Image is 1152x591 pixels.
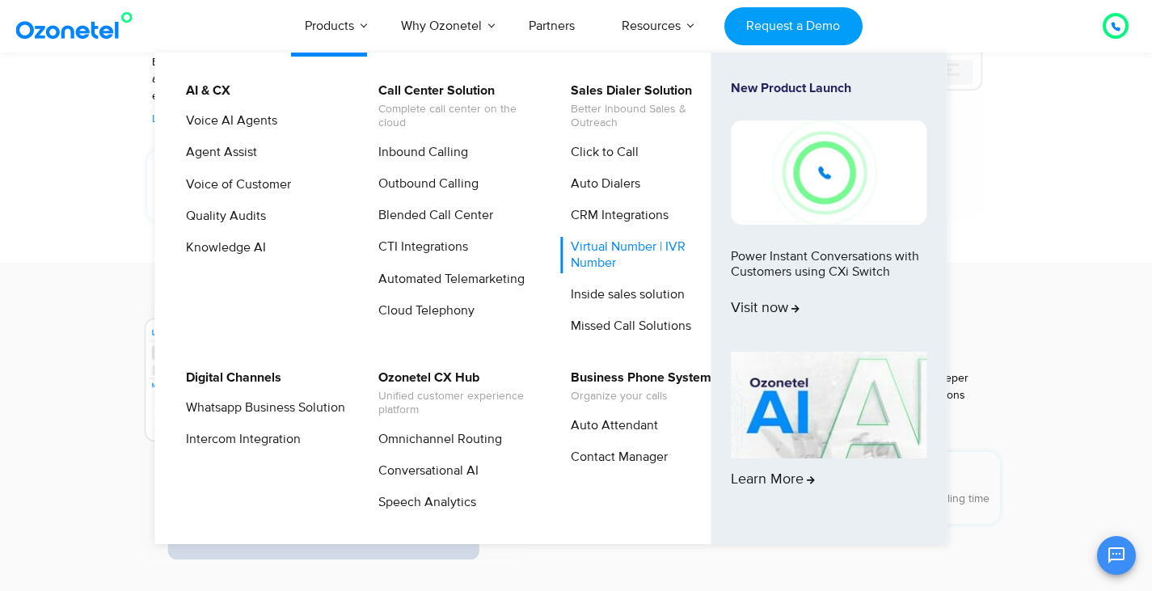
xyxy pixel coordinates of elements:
a: Missed Call Solutions [560,316,694,336]
a: Sales Dialer SolutionBetter Inbound Sales & Outreach [560,81,732,133]
a: Voice of Customer [175,175,293,195]
a: Business Phone SystemOrganize your calls [560,368,714,406]
a: Contact Manager [560,447,670,467]
span: Better Inbound Sales & Outreach [571,103,730,130]
a: Conversational AI [368,461,481,481]
a: Whatsapp Business Solution [175,398,348,418]
a: AI & CX [175,81,233,101]
span: Learn More [152,112,209,125]
a: Request a Demo [724,7,863,45]
a: Auto Attendant [560,416,660,436]
a: Quality Audits [175,206,268,226]
a: Learn More [152,110,224,127]
a: Inside sales solution [560,285,687,305]
a: Virtual Number | IVR Number [560,237,732,272]
a: CTI Integrations [368,237,471,257]
a: Intercom Integration [175,429,303,450]
a: Omnichannel Routing [368,429,504,450]
a: Call Center SolutionComplete call center on the cloud [368,81,540,133]
p: Engage tens of thousands of customers with millions of conversations across the lifecycle with Vo... [152,53,538,121]
a: Blended Call Center [368,205,496,226]
span: Unified customer experience platform [378,390,538,417]
a: New Product LaunchPower Instant Conversations with Customers using CXi SwitchVisit now [731,81,926,345]
span: Learn More [731,471,815,489]
a: Agent Assist [175,142,260,163]
a: Click to Call [560,142,641,163]
a: CRM Integrations [560,205,671,226]
span: Organize your calls [571,390,711,403]
a: Digital Channels [175,368,284,388]
a: Ozonetel CX HubUnified customer experience platform [368,368,540,420]
a: Automated Telemarketing [368,269,527,289]
a: Voice AI Agents [175,111,280,131]
button: Open chat [1097,536,1136,575]
img: AI [731,352,926,458]
a: Auto Dialers [560,174,643,194]
span: Complete call center on the cloud [378,103,538,130]
a: Cloud Telephony [368,301,477,321]
a: Speech Analytics [368,492,479,513]
img: New-Project-17.png [731,120,926,224]
a: Inbound Calling [368,142,471,163]
a: Learn More [731,352,926,517]
span: Visit now [731,300,800,318]
a: Knowledge AI [175,238,268,258]
a: Outbound Calling [368,174,481,194]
